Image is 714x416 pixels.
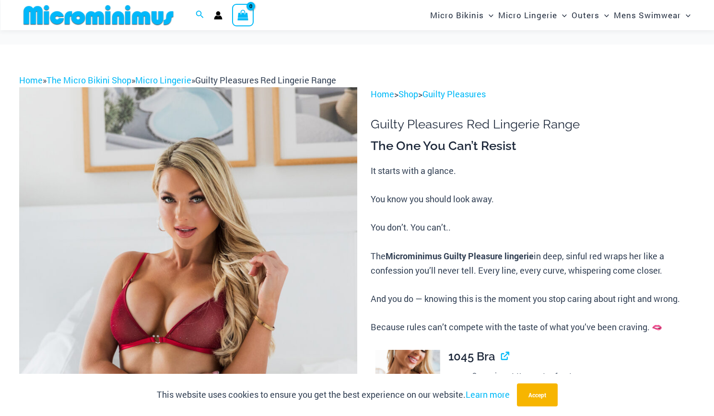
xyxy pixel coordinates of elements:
[428,3,496,27] a: Micro BikinisMenu ToggleMenu Toggle
[611,3,693,27] a: Mens SwimwearMenu ToggleMenu Toggle
[466,389,510,400] a: Learn more
[386,250,534,262] b: Microminimus Guilty Pleasure lingerie
[681,3,691,27] span: Menu Toggle
[517,383,558,406] button: Accept
[47,74,131,86] a: The Micro Bikini Shop
[472,369,695,383] li: Open ring at the center front
[569,3,611,27] a: OutersMenu ToggleMenu Toggle
[232,4,254,26] a: View Shopping Cart, empty
[214,11,222,20] a: Account icon link
[557,3,567,27] span: Menu Toggle
[135,74,191,86] a: Micro Lingerie
[614,3,681,27] span: Mens Swimwear
[448,349,495,363] span: 1045 Bra
[371,117,695,132] h1: Guilty Pleasures Red Lingerie Range
[371,164,695,335] p: It starts with a glance. You know you should look away. You don’t. You can’t.. The in deep, sinfu...
[157,388,510,402] p: This website uses cookies to ensure you get the best experience on our website.
[426,1,695,29] nav: Site Navigation
[371,87,695,102] p: > >
[422,88,486,100] a: Guilty Pleasures
[371,138,695,154] h3: The One You Can’t Resist
[430,3,484,27] span: Micro Bikinis
[196,9,204,22] a: Search icon link
[496,3,569,27] a: Micro LingerieMenu ToggleMenu Toggle
[498,3,557,27] span: Micro Lingerie
[20,4,177,26] img: MM SHOP LOGO FLAT
[19,74,336,86] span: » » »
[371,88,394,100] a: Home
[572,3,599,27] span: Outers
[599,3,609,27] span: Menu Toggle
[195,74,336,86] span: Guilty Pleasures Red Lingerie Range
[484,3,493,27] span: Menu Toggle
[19,74,43,86] a: Home
[398,88,418,100] a: Shop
